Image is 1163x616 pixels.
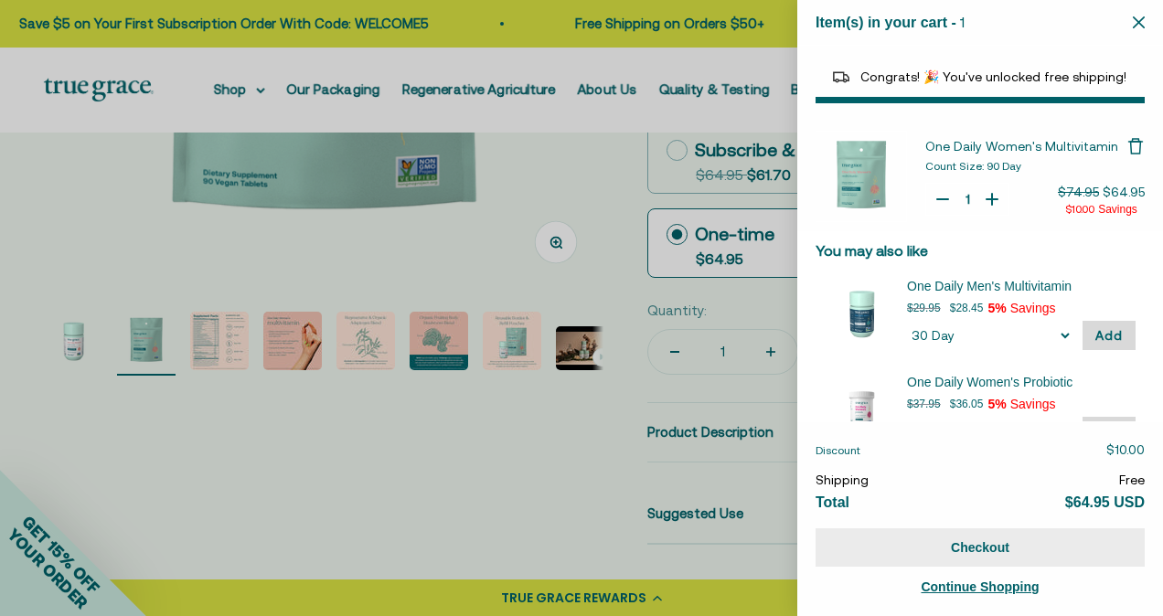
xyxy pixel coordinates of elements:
[1103,185,1145,199] span: $64.95
[907,299,941,317] p: $29.95
[907,277,1113,295] span: One Daily Men's Multivitamin
[830,66,852,88] img: Reward bar icon image
[816,242,928,259] span: You may also like
[1058,185,1099,199] span: $74.95
[1119,473,1145,487] span: Free
[960,14,965,30] span: 1
[1083,321,1136,350] button: Add
[950,299,984,317] p: $28.45
[816,131,907,222] img: One Daily Women&#39;s Multivitamin - 90 Day
[1106,442,1145,457] span: $10.00
[860,69,1126,84] span: Congrats! 🎉 You've unlocked free shipping!
[1098,203,1137,216] span: Savings
[816,444,860,457] span: Discount
[1095,328,1123,343] span: Add
[987,397,1006,411] span: 5%
[987,301,1006,315] span: 5%
[1133,14,1145,31] button: Close
[1126,137,1145,155] button: Remove One Daily Women's Multivitamin
[1065,494,1145,510] span: $64.95 USD
[825,373,898,446] img: 30 Day
[925,137,1126,155] a: One Daily Women's Multivitamin
[816,15,956,30] span: Item(s) in your cart -
[1010,397,1056,411] span: Savings
[1010,301,1056,315] span: Savings
[958,190,976,208] input: Quantity for One Daily Women's Multivitamin
[907,373,1113,391] span: One Daily Women's Probiotic
[925,139,1118,154] span: One Daily Women's Multivitamin
[816,494,849,510] span: Total
[907,277,1136,295] div: One Daily Men's Multivitamin
[907,395,941,413] p: $37.95
[1065,203,1094,216] span: $10.00
[816,473,869,487] span: Shipping
[816,528,1145,567] button: Checkout
[907,373,1136,391] div: One Daily Women's Probiotic
[825,277,898,350] img: 30 Day
[925,160,1021,173] span: Count Size: 90 Day
[921,579,1039,594] span: Continue Shopping
[950,395,984,413] p: $36.05
[816,576,1145,598] a: Continue Shopping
